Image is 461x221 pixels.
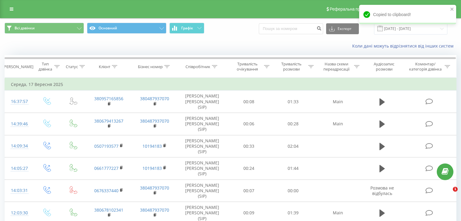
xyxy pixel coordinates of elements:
[259,23,323,34] input: Пошук за номером
[138,64,163,69] div: Бізнес номер
[181,26,193,30] span: Графік
[94,188,119,193] a: 0676337440
[94,96,123,101] a: 380957165856
[227,135,271,157] td: 00:33
[227,113,271,135] td: 00:06
[3,64,33,69] div: [PERSON_NAME]
[99,64,110,69] div: Клієнт
[276,61,307,72] div: Тривалість розмови
[11,207,27,219] div: 12:03:30
[11,185,27,196] div: 14:03:31
[178,157,227,180] td: [PERSON_NAME] [PERSON_NAME] (SIP)
[440,187,455,201] iframe: Intercom live chat
[408,61,443,72] div: Коментар/категорія дзвінка
[11,163,27,174] div: 14:05:27
[450,7,454,12] button: close
[140,118,169,124] a: 380487937070
[271,135,315,157] td: 02:04
[11,118,27,130] div: 14:39:46
[271,91,315,113] td: 01:33
[227,91,271,113] td: 00:08
[271,180,315,202] td: 00:00
[11,96,27,107] div: 16:37:57
[227,157,271,180] td: 00:24
[178,180,227,202] td: [PERSON_NAME] [PERSON_NAME] (SIP)
[359,5,456,24] div: Copied to clipboard!
[15,26,35,31] span: Всі дзвінки
[232,61,263,72] div: Тривалість очікування
[453,187,458,192] span: 1
[271,113,315,135] td: 00:28
[94,143,119,149] a: 0507193577
[38,61,52,72] div: Тип дзвінка
[94,165,119,171] a: 0661777227
[169,23,204,34] button: Графік
[315,91,361,113] td: Main
[366,61,402,72] div: Аудіозапис розмови
[326,23,359,34] button: Експорт
[11,140,27,152] div: 14:09:34
[227,180,271,202] td: 00:07
[94,207,123,213] a: 380678102341
[271,157,315,180] td: 01:44
[140,207,169,213] a: 380487937070
[315,113,361,135] td: Main
[142,165,162,171] a: 10194183
[142,143,162,149] a: 10194183
[178,135,227,157] td: [PERSON_NAME] [PERSON_NAME] (SIP)
[140,96,169,101] a: 380487937070
[5,78,456,91] td: Середа, 17 Вересня 2025
[370,185,394,196] span: Розмова не відбулась
[330,7,374,12] span: Реферальна програма
[94,118,123,124] a: 380679413267
[66,64,78,69] div: Статус
[178,91,227,113] td: [PERSON_NAME] [PERSON_NAME] (SIP)
[87,23,166,34] button: Основний
[5,23,84,34] button: Всі дзвінки
[185,64,210,69] div: Співробітник
[352,43,456,49] a: Коли дані можуть відрізнятися вiд інших систем
[140,185,169,191] a: 380487937070
[321,61,352,72] div: Назва схеми переадресації
[178,113,227,135] td: [PERSON_NAME] [PERSON_NAME] (SIP)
